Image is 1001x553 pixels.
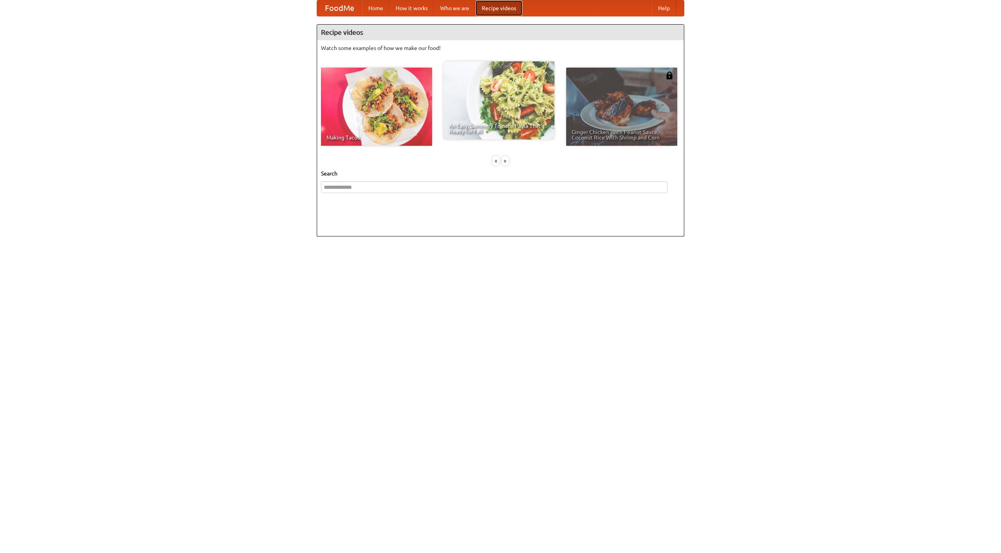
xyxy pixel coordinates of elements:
h4: Recipe videos [317,25,684,40]
div: » [502,156,509,166]
img: 483408.png [666,72,673,79]
h5: Search [321,170,680,177]
a: Making Tacos [321,68,432,146]
a: An Easy, Summery Tomato Pasta That's Ready for Fall [443,61,554,140]
a: Home [362,0,389,16]
a: Help [652,0,676,16]
a: FoodMe [317,0,362,16]
a: Recipe videos [475,0,522,16]
a: Who we are [434,0,475,16]
p: Watch some examples of how we make our food! [321,44,680,52]
span: Making Tacos [326,135,427,140]
div: « [492,156,499,166]
span: An Easy, Summery Tomato Pasta That's Ready for Fall [449,123,549,134]
a: How it works [389,0,434,16]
